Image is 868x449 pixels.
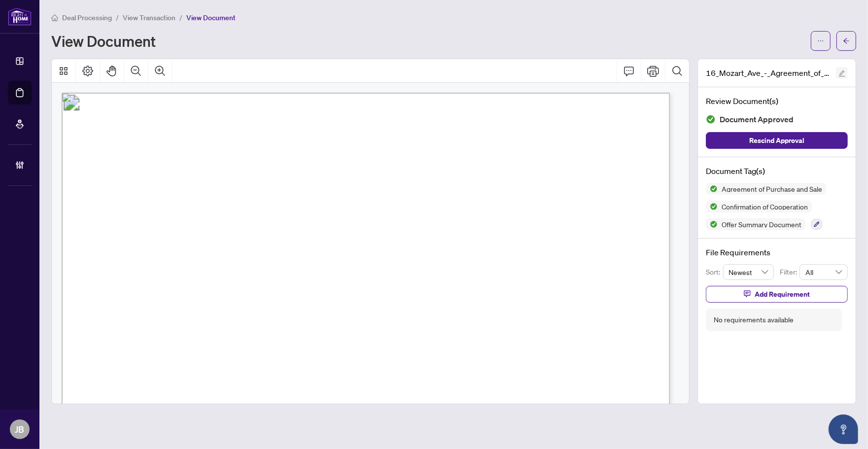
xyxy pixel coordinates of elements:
li: / [116,12,119,23]
div: No requirements available [714,314,794,325]
button: Add Requirement [706,286,848,303]
span: View Transaction [123,13,175,22]
span: Add Requirement [755,286,810,302]
p: Sort: [706,267,723,277]
span: JB [15,422,25,436]
span: Deal Processing [62,13,112,22]
span: Document Approved [720,113,794,126]
button: Rescind Approval [706,132,848,149]
span: edit [838,70,845,77]
img: Status Icon [706,218,718,230]
img: Document Status [706,114,716,124]
span: Rescind Approval [749,133,804,148]
span: ellipsis [817,37,824,44]
span: 16_Mozart_Ave_-_Agreement_of_Purchase___Sale 1.pdf [706,67,829,79]
img: logo [8,7,32,26]
h4: Document Tag(s) [706,165,848,177]
img: Status Icon [706,201,718,212]
span: Offer Summary Document [718,221,805,228]
span: All [805,265,842,279]
img: Status Icon [706,183,718,195]
span: Newest [729,265,768,279]
span: arrow-left [843,37,850,44]
li: / [179,12,182,23]
span: Agreement of Purchase and Sale [718,185,826,192]
h4: Review Document(s) [706,95,848,107]
span: View Document [186,13,236,22]
button: Open asap [829,414,858,444]
h1: View Document [51,33,156,49]
span: Confirmation of Cooperation [718,203,812,210]
span: home [51,14,58,21]
p: Filter: [780,267,799,277]
h4: File Requirements [706,246,848,258]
